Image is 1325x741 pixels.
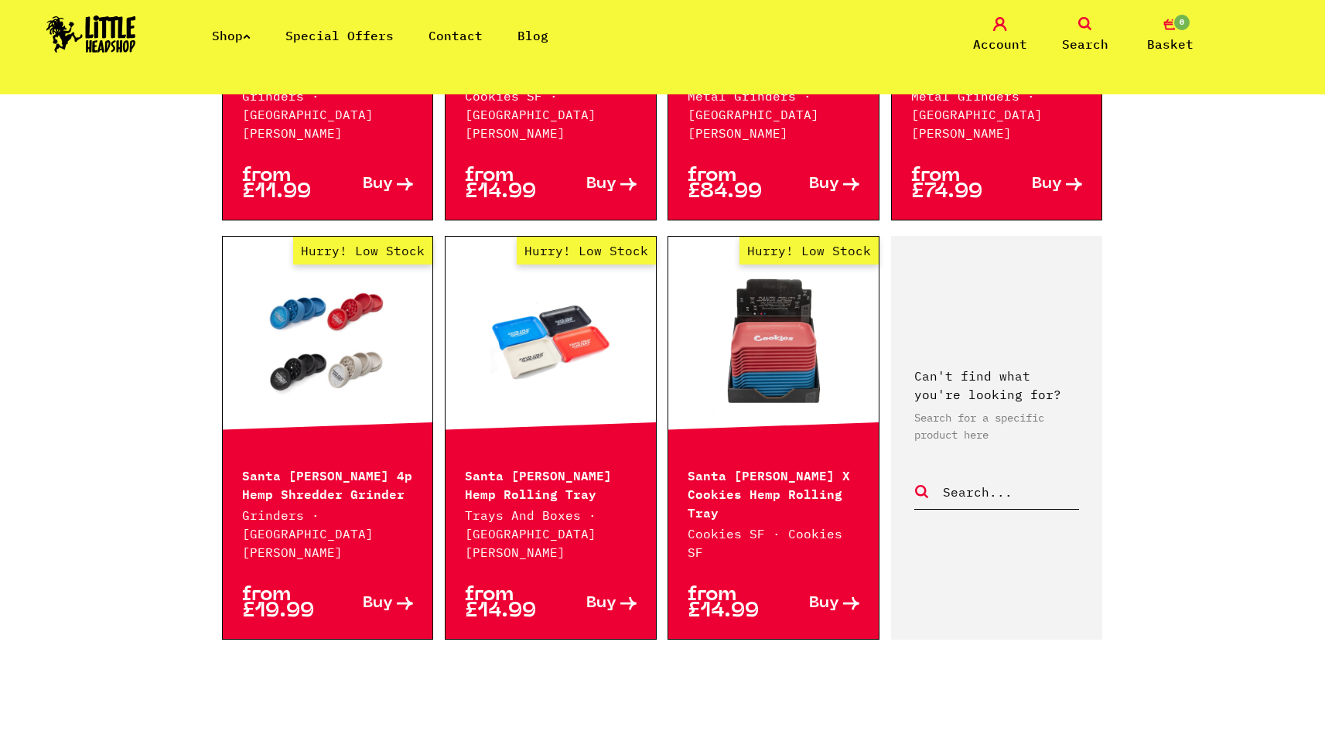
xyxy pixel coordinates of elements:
a: Blog [517,28,548,43]
span: Basket [1147,35,1194,53]
span: Buy [1032,176,1062,193]
span: Hurry! Low Stock [293,237,432,265]
p: from £14.99 [465,587,551,620]
a: Buy [551,587,637,620]
a: Buy [997,168,1083,200]
a: Buy [551,168,637,200]
span: Account [973,35,1027,53]
p: Cookies SF · [GEOGRAPHIC_DATA][PERSON_NAME] [465,87,637,142]
a: Buy [327,587,413,620]
a: Shop [212,28,251,43]
a: Contact [429,28,483,43]
p: Search for a specific product here [914,409,1080,443]
span: Search [1062,35,1108,53]
img: Little Head Shop Logo [46,15,136,53]
p: from £11.99 [242,168,328,200]
input: Search... [941,482,1080,502]
p: Santa [PERSON_NAME] 4p Hemp Shredder Grinder [242,465,414,502]
a: Search [1047,17,1124,53]
p: Santa [PERSON_NAME] X Cookies Hemp Rolling Tray [688,465,859,521]
p: Metal Grinders · [GEOGRAPHIC_DATA][PERSON_NAME] [911,87,1083,142]
span: Buy [586,596,616,612]
a: Hurry! Low Stock [223,264,433,418]
span: 0 [1173,13,1191,32]
a: Buy [327,168,413,200]
span: Hurry! Low Stock [517,237,656,265]
span: Buy [586,176,616,193]
p: from £74.99 [911,168,997,200]
p: from £19.99 [242,587,328,620]
a: 0 Basket [1132,17,1209,53]
p: Can't find what you're looking for? [914,367,1080,404]
p: Metal Grinders · [GEOGRAPHIC_DATA][PERSON_NAME] [688,87,859,142]
p: Grinders · [GEOGRAPHIC_DATA][PERSON_NAME] [242,506,414,562]
p: from £84.99 [688,168,773,200]
p: from £14.99 [688,587,773,620]
a: Hurry! Low Stock [668,264,879,418]
span: Buy [363,596,393,612]
span: Buy [809,176,839,193]
span: Hurry! Low Stock [739,237,879,265]
p: Santa [PERSON_NAME] Hemp Rolling Tray [465,465,637,502]
span: Buy [809,596,839,612]
a: Buy [773,168,859,200]
a: Hurry! Low Stock [446,264,656,418]
p: from £14.99 [465,168,551,200]
a: Special Offers [285,28,394,43]
p: Grinders · [GEOGRAPHIC_DATA][PERSON_NAME] [242,87,414,142]
p: Trays And Boxes · [GEOGRAPHIC_DATA][PERSON_NAME] [465,506,637,562]
a: Buy [773,587,859,620]
span: Buy [363,176,393,193]
p: Cookies SF · Cookies SF [688,524,859,562]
